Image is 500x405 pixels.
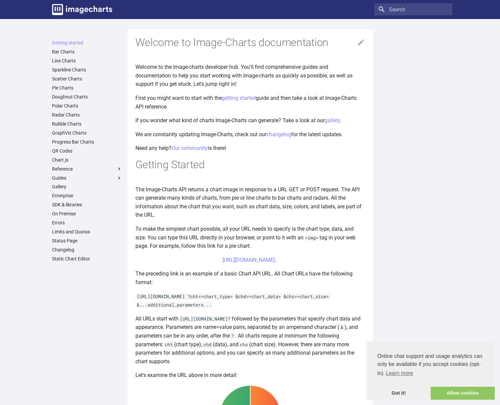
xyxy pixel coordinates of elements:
p: The Image-Charts API returns a chart image in response to a URL GET or POST request. The API can ... [135,185,365,219]
p: Need any help? is there! [135,144,365,153]
p: Welcome to the Image-charts developer hub. You'll find comprehensive guides and documentation to ... [135,63,365,88]
a: Image-Charts documentation [49,1,115,18]
p: If you wonder what kind of charts Image-Charts can generate? Take a look at our . [135,116,365,125]
code: chs [238,342,249,348]
span: Online chat support and usage analytics can only be available if you accept cookies (opt-in). [377,352,484,378]
a: Scatter Charts [52,76,122,82]
a: changelog [267,131,291,138]
p: All URLs start with followed by the parameters that specify chart data and appearance. Parameters... [135,315,365,366]
a: Changelog [52,247,122,253]
a: Bar Charts [52,49,122,55]
code: [URL][DOMAIN_NAME] ?cht=<chart_type> &chd=<chart_data> &chs=<chart_size> &...additional_parameter... [135,293,330,308]
a: Getting started [52,40,122,46]
a: getting started [222,95,256,101]
code: ? [230,333,235,339]
p: We are constantly updating Image-Charts, check out our for the latest updates. [135,130,365,139]
a: Limits and Quotas [52,229,122,235]
a: Sparkline Charts [52,67,122,73]
a: QR Codes [52,148,122,154]
a: On Premise [52,211,122,217]
code: & [339,324,345,330]
a: Polar Charts [52,103,122,109]
a: gallery [325,117,340,124]
a: Radar Charts [52,112,122,118]
a: Doughnut Charts [52,94,122,100]
p: The preceding link is an example of a basic Chart API URL. All Chart URLs have the following format: [135,269,365,286]
code: <img> [304,235,320,241]
a: Errors [52,220,122,226]
a: Gallery [52,184,122,190]
a: Progress Bar Charts [52,139,122,145]
h1: Getting Started [135,158,365,172]
a: Enterprise [52,193,122,199]
a: Chart.js [52,157,122,163]
a: allow cookies [431,387,495,400]
a: Pie Charts [52,85,122,91]
p: First you might want to start with the guide and then take a look at Image-Charts API reference. [135,94,365,111]
a: Line Charts [52,58,122,64]
code: [URL][DOMAIN_NAME]? [178,316,232,322]
a: learn more about cookies [385,368,414,378]
a: GraphViz Charts [52,130,122,136]
input: Search [374,3,452,15]
a: Our community [171,145,208,151]
label: Reference [52,166,122,172]
a: [URL][DOMAIN_NAME].. [222,257,278,263]
div: cookieconsent [367,342,495,400]
p: Let's examine the URL above in more detail: [135,371,365,380]
a: Bubble Charts [52,121,122,127]
code: chd [202,342,213,348]
a: dismiss cookie message [367,387,431,400]
h1: Welcome to Image-Charts documentation [135,36,365,50]
a: Static Chart Editor [52,256,122,262]
code: cht [163,342,174,348]
label: Guides [52,175,122,181]
a: SDK & libraries [52,202,122,208]
p: To make the simplest chart possible, all your URL needs to specify is the chart type, data, and s... [135,225,365,250]
a: Status Page [52,238,122,244]
img: logo [52,4,112,15]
